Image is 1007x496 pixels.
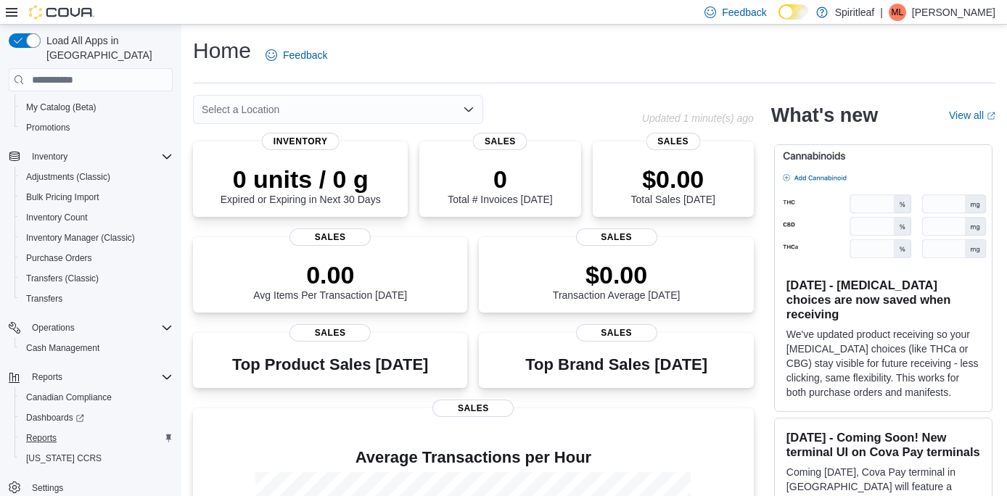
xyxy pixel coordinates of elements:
button: Open list of options [463,104,474,115]
button: My Catalog (Beta) [15,97,178,117]
div: Avg Items Per Transaction [DATE] [253,260,407,301]
span: Sales [432,400,514,417]
span: Sales [646,133,700,150]
span: Washington CCRS [20,450,173,467]
p: $0.00 [631,165,715,194]
div: Total # Invoices [DATE] [448,165,552,205]
span: Inventory Count [26,212,88,223]
span: Cash Management [26,342,99,354]
span: Inventory Count [20,209,173,226]
a: [US_STATE] CCRS [20,450,107,467]
button: Bulk Pricing Import [15,187,178,207]
button: Promotions [15,117,178,138]
span: Transfers (Classic) [20,270,173,287]
div: Total Sales [DATE] [631,165,715,205]
span: Inventory [262,133,340,150]
span: Operations [26,319,173,336]
span: Transfers (Classic) [26,273,99,284]
span: Reports [20,429,173,447]
span: Adjustments (Classic) [20,168,173,186]
button: Purchase Orders [15,248,178,268]
span: Sales [576,324,657,342]
button: Inventory Count [15,207,178,228]
span: Promotions [20,119,173,136]
span: Load All Apps in [GEOGRAPHIC_DATA] [41,33,173,62]
button: Inventory [3,146,178,167]
p: 0.00 [253,260,407,289]
button: Reports [15,428,178,448]
a: Reports [20,429,62,447]
span: Cash Management [20,339,173,357]
svg: External link [987,112,995,120]
span: Reports [26,368,173,386]
button: Inventory [26,148,73,165]
span: Inventory [26,148,173,165]
span: Canadian Compliance [26,392,112,403]
a: My Catalog (Beta) [20,99,102,116]
span: Purchase Orders [20,249,173,267]
div: Malcolm L [889,4,906,21]
a: Canadian Compliance [20,389,118,406]
a: Dashboards [15,408,178,428]
span: Reports [32,371,62,383]
span: Adjustments (Classic) [26,171,110,183]
p: Updated 1 minute(s) ago [642,112,754,124]
span: Bulk Pricing Import [26,191,99,203]
img: Cova [29,5,94,20]
span: Settings [32,482,63,494]
button: Operations [3,318,178,338]
span: My Catalog (Beta) [26,102,96,113]
a: Inventory Count [20,209,94,226]
p: $0.00 [553,260,681,289]
span: Feedback [283,48,327,62]
h3: [DATE] - [MEDICAL_DATA] choices are now saved when receiving [786,278,980,321]
a: Feedback [260,41,333,70]
button: Reports [26,368,68,386]
div: Expired or Expiring in Next 30 Days [221,165,381,205]
span: Transfers [20,290,173,307]
a: Bulk Pricing Import [20,189,105,206]
span: Operations [32,322,75,334]
span: Sales [473,133,527,150]
span: Dashboards [20,409,173,426]
a: Dashboards [20,409,90,426]
span: Sales [289,228,371,246]
button: Adjustments (Classic) [15,167,178,187]
span: Sales [289,324,371,342]
span: Sales [576,228,657,246]
span: Inventory [32,151,67,162]
h1: Home [193,36,251,65]
span: Inventory Manager (Classic) [26,232,135,244]
span: [US_STATE] CCRS [26,452,102,464]
a: Transfers (Classic) [20,270,104,287]
span: My Catalog (Beta) [20,99,173,116]
button: Cash Management [15,338,178,358]
p: 0 units / 0 g [221,165,381,194]
h3: [DATE] - Coming Soon! New terminal UI on Cova Pay terminals [786,430,980,459]
a: Inventory Manager (Classic) [20,229,141,247]
a: Adjustments (Classic) [20,168,116,186]
span: Feedback [722,5,766,20]
button: Inventory Manager (Classic) [15,228,178,248]
p: We've updated product receiving so your [MEDICAL_DATA] choices (like THCa or CBG) stay visible fo... [786,327,980,400]
h3: Top Brand Sales [DATE] [525,356,707,373]
span: Transfers [26,293,62,305]
a: Promotions [20,119,76,136]
button: Reports [3,367,178,387]
h4: Average Transactions per Hour [205,449,742,466]
p: Spiritleaf [835,4,874,21]
span: ML [892,4,904,21]
a: Transfers [20,290,68,307]
h2: What's new [771,104,878,127]
h3: Top Product Sales [DATE] [232,356,428,373]
p: 0 [448,165,552,194]
button: Operations [26,319,81,336]
a: Purchase Orders [20,249,98,267]
span: Dashboards [26,412,84,423]
a: View allExternal link [949,109,995,121]
span: Purchase Orders [26,252,92,264]
button: Canadian Compliance [15,387,178,408]
span: Canadian Compliance [20,389,173,406]
div: Transaction Average [DATE] [553,260,681,301]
